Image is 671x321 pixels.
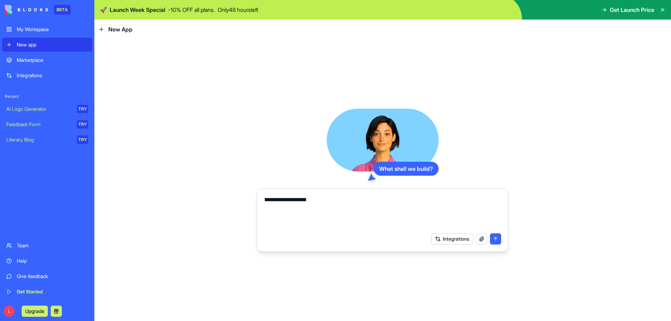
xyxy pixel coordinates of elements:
a: My Workspace [2,22,92,36]
img: logo [5,5,48,15]
div: New app [17,41,88,48]
span: Get Launch Price [610,6,654,14]
a: Feedback FormTRY [2,117,92,131]
span: Recent [2,94,92,99]
a: Integrations [2,68,92,82]
a: Give feedback [2,269,92,283]
a: Help [2,254,92,268]
div: Get Started [17,288,88,295]
div: BETA [54,5,71,15]
div: Integrations [17,72,88,79]
div: AI Logo Generator [6,105,72,112]
span: Launch Week Special [110,6,165,14]
div: Marketplace [17,57,88,64]
a: Marketplace [2,53,92,67]
a: AI Logo GeneratorTRY [2,102,92,116]
div: TRY [77,105,88,113]
button: Integrations [431,233,473,245]
span: New App [108,25,132,34]
div: TRY [77,120,88,129]
span: L [3,306,15,317]
div: Feedback Form [6,121,72,128]
button: Upgrade [22,306,48,317]
a: Literary BlogTRY [2,133,92,147]
div: Literary Blog [6,136,72,143]
a: Team [2,239,92,253]
div: My Workspace [17,26,88,33]
a: BETA [5,5,71,15]
div: TRY [77,136,88,144]
p: Only 48 hours left [218,6,258,14]
div: Team [17,242,88,249]
p: - 10 % OFF all plans. [168,6,215,14]
div: Give feedback [17,273,88,280]
div: What shall we build? [374,162,439,176]
a: New app [2,38,92,52]
div: Help [17,257,88,264]
a: Get Started [2,285,92,299]
a: Upgrade [22,307,48,314]
span: 🚀 [100,6,107,14]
